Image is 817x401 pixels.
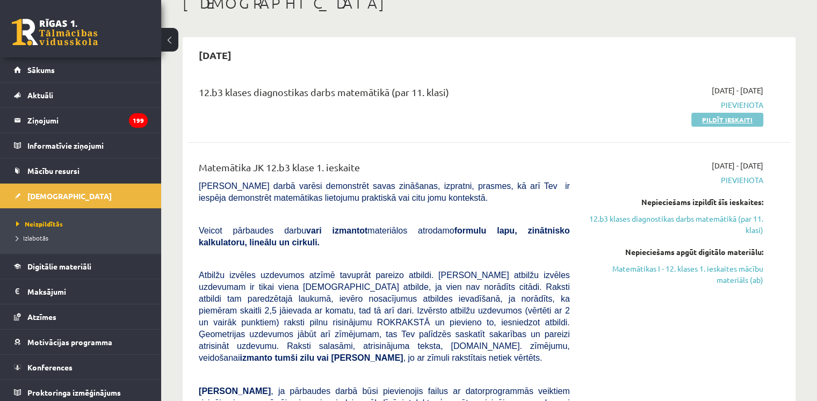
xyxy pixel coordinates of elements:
span: Aktuāli [27,90,53,100]
span: Neizpildītās [16,220,63,228]
a: Sākums [14,57,148,82]
a: Izlabotās [16,233,150,243]
span: Atbilžu izvēles uzdevumos atzīmē tavuprāt pareizo atbildi. [PERSON_NAME] atbilžu izvēles uzdevuma... [199,271,570,362]
legend: Maksājumi [27,279,148,304]
a: Pildīt ieskaiti [691,113,763,127]
span: [DEMOGRAPHIC_DATA] [27,191,112,201]
b: tumši zilu vai [PERSON_NAME] [274,353,403,362]
a: Neizpildītās [16,219,150,229]
span: Proktoringa izmēģinājums [27,388,121,397]
span: Pievienota [586,99,763,111]
a: [DEMOGRAPHIC_DATA] [14,184,148,208]
span: Sākums [27,65,55,75]
a: 12.b3 klases diagnostikas darbs matemātikā (par 11. klasi) [586,213,763,236]
h2: [DATE] [188,42,242,68]
div: Nepieciešams izpildīt šīs ieskaites: [586,196,763,208]
div: Matemātika JK 12.b3 klase 1. ieskaite [199,160,570,180]
a: Motivācijas programma [14,330,148,354]
legend: Informatīvie ziņojumi [27,133,148,158]
a: Matemātikas I - 12. klases 1. ieskaites mācību materiāls (ab) [586,263,763,286]
a: Atzīmes [14,304,148,329]
a: Informatīvie ziņojumi [14,133,148,158]
a: Aktuāli [14,83,148,107]
b: vari izmantot [306,226,367,235]
span: Veicot pārbaudes darbu materiālos atrodamo [199,226,570,247]
legend: Ziņojumi [27,108,148,133]
a: Ziņojumi199 [14,108,148,133]
span: Pievienota [586,174,763,186]
span: [PERSON_NAME] [199,387,271,396]
span: Izlabotās [16,234,48,242]
i: 199 [129,113,148,128]
a: Rīgas 1. Tālmācības vidusskola [12,19,98,46]
div: Nepieciešams apgūt digitālo materiālu: [586,246,763,258]
a: Maksājumi [14,279,148,304]
span: [PERSON_NAME] darbā varēsi demonstrēt savas zināšanas, izpratni, prasmes, kā arī Tev ir iespēja d... [199,181,570,202]
span: [DATE] - [DATE] [712,85,763,96]
b: izmanto [240,353,272,362]
span: Motivācijas programma [27,337,112,347]
span: Konferences [27,362,73,372]
a: Konferences [14,355,148,380]
span: Mācību resursi [27,166,79,176]
span: Atzīmes [27,312,56,322]
div: 12.b3 klases diagnostikas darbs matemātikā (par 11. klasi) [199,85,570,105]
b: formulu lapu, zinātnisko kalkulatoru, lineālu un cirkuli. [199,226,570,247]
span: Digitālie materiāli [27,261,91,271]
a: Mācību resursi [14,158,148,183]
a: Digitālie materiāli [14,254,148,279]
span: [DATE] - [DATE] [712,160,763,171]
